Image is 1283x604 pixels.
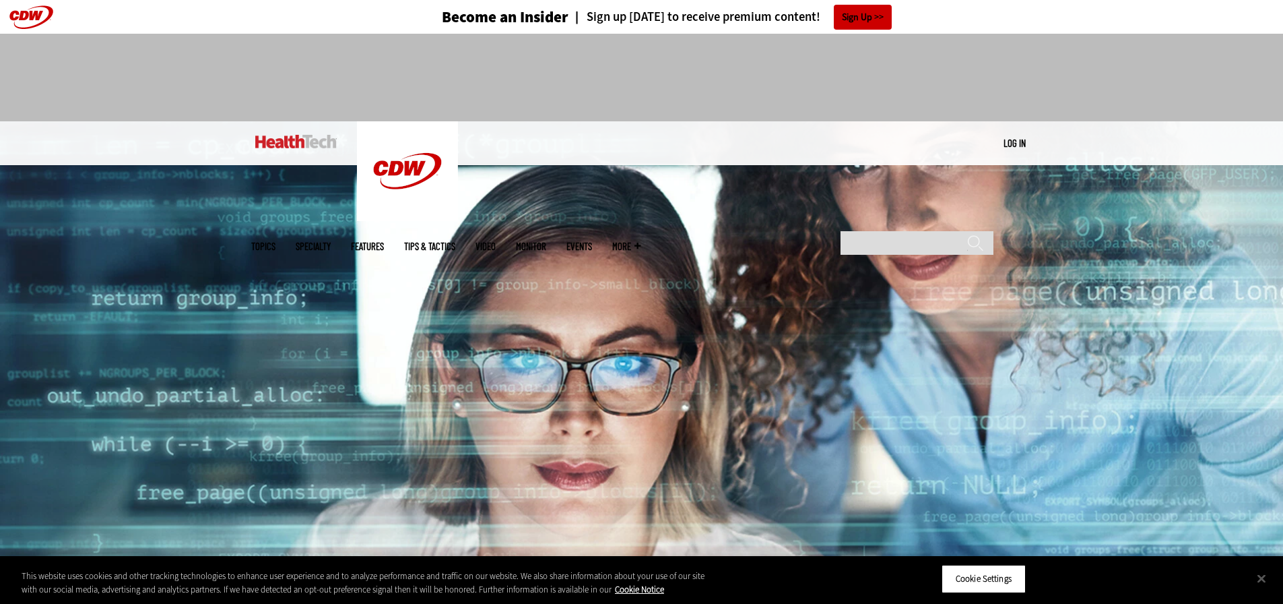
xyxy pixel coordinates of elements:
button: Close [1247,564,1276,593]
img: Home [255,135,337,148]
h3: Become an Insider [442,9,568,25]
iframe: advertisement [397,47,887,108]
a: Features [351,241,384,251]
a: Sign up [DATE] to receive premium content! [568,11,820,24]
span: More [612,241,640,251]
a: Log in [1004,137,1026,149]
a: Become an Insider [391,9,568,25]
a: MonITor [516,241,546,251]
div: User menu [1004,136,1026,150]
a: Tips & Tactics [404,241,455,251]
span: Topics [251,241,275,251]
div: This website uses cookies and other tracking technologies to enhance user experience and to analy... [22,570,706,596]
a: Events [566,241,592,251]
a: Sign Up [834,5,892,30]
a: Video [475,241,496,251]
a: More information about your privacy [615,584,664,595]
img: Home [357,121,458,221]
button: Cookie Settings [942,565,1026,593]
a: CDW [357,210,458,224]
span: Specialty [296,241,331,251]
